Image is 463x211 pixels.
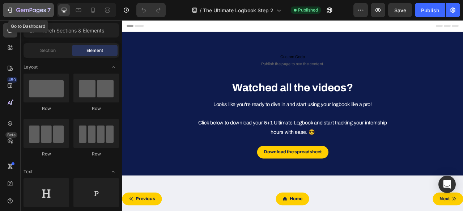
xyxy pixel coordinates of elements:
p: Looks like you're ready to dive in and start using your logbook like a pro! [91,101,343,113]
div: Row [24,105,69,112]
span: Custom Code [90,42,344,51]
strong: Watched all the videos? [140,78,294,93]
button: 7 [3,3,54,17]
span: Toggle open [107,166,119,177]
div: Row [24,151,69,157]
span: Save [394,7,406,13]
iframe: Design area [122,20,463,211]
div: Undo/Redo [136,3,166,17]
input: Search Sections & Elements [24,23,119,38]
span: The Ultimate Logbook Step 2 [203,6,273,14]
span: Section [40,47,56,54]
span: Text [24,168,33,175]
div: Publish [421,6,439,14]
span: Publish the page to see the content. [90,52,344,60]
button: Publish [415,3,445,17]
span: / [200,6,201,14]
div: Open Intercom Messenger [438,176,456,193]
button: Save [388,3,412,17]
div: Beta [5,132,17,138]
p: 7 [47,6,51,14]
div: Row [73,151,119,157]
a: Download the spreadsheet [172,160,263,176]
div: 450 [7,77,17,83]
span: Toggle open [107,61,119,73]
span: Published [298,7,318,13]
strong: Download the spreadsheet [180,164,254,171]
span: Layout [24,64,38,70]
span: Element [86,47,103,54]
p: Click below to download your 5+1 Ultimate Logbook and start tracking your internship hours with e... [91,125,343,148]
div: Row [73,105,119,112]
